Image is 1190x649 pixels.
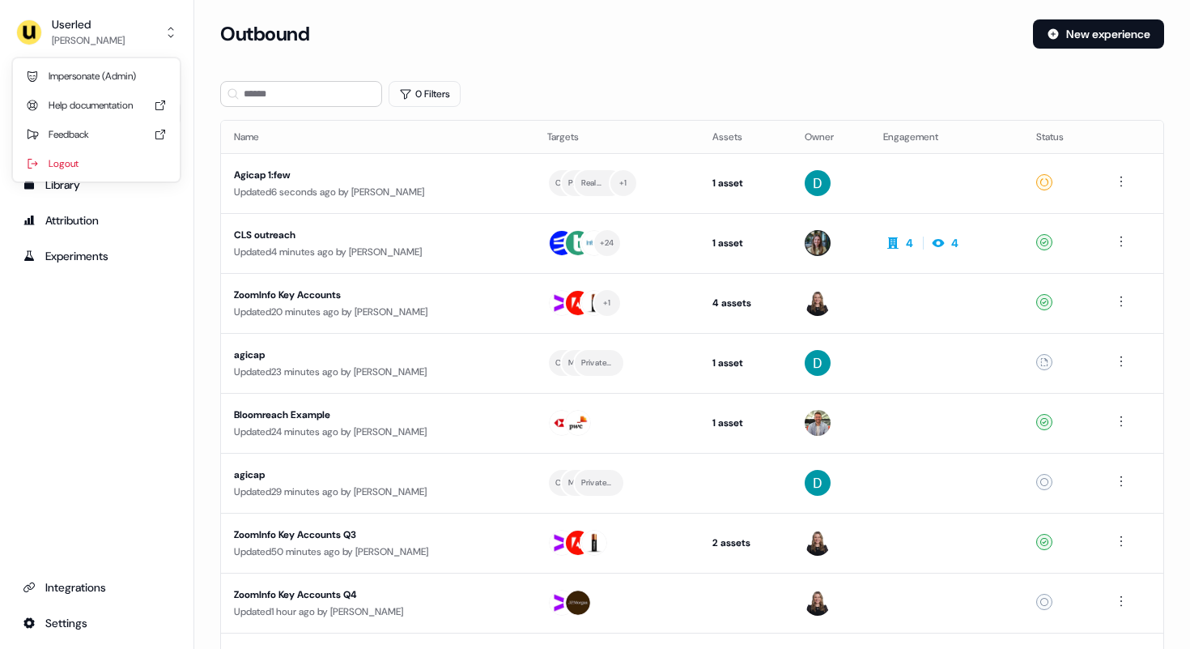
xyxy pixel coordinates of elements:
[568,356,604,370] div: Manufacturing
[951,235,958,251] div: 4
[581,356,617,370] div: Private Equity
[555,356,591,370] div: Construction
[805,170,831,196] img: David
[568,476,604,490] div: Manufacturing
[23,248,171,264] div: Experiments
[870,121,1023,153] th: Engagement
[221,121,534,153] th: Name
[234,304,521,320] div: Updated 20 minutes ago by [PERSON_NAME]
[234,527,521,543] div: ZoomInfo Key Accounts Q3
[234,407,521,423] div: Bloomreach Example
[234,364,521,380] div: Updated 23 minutes ago by [PERSON_NAME]
[1023,121,1099,153] th: Status
[555,176,591,190] div: Construction
[19,91,173,120] div: Help documentation
[805,590,831,616] img: Geneviève
[19,62,173,91] div: Impersonate (Admin)
[234,544,521,560] div: Updated 50 minutes ago by [PERSON_NAME]
[534,121,700,153] th: Targets
[805,230,831,256] img: Charlotte
[712,175,779,191] div: 1 asset
[234,467,521,483] div: agicap
[581,476,617,490] div: Private Equity
[805,350,831,376] img: David
[712,415,779,431] div: 1 asset
[712,355,779,371] div: 1 asset
[600,236,614,250] div: + 24
[234,424,521,440] div: Updated 24 minutes ago by [PERSON_NAME]
[603,296,611,310] div: + 1
[13,207,181,233] a: Go to attribution
[234,604,521,620] div: Updated 1 hour ago by [PERSON_NAME]
[234,484,521,500] div: Updated 29 minutes ago by [PERSON_NAME]
[234,184,521,200] div: Updated 6 seconds ago by [PERSON_NAME]
[389,81,461,107] button: 0 Filters
[234,587,521,603] div: ZoomInfo Key Accounts Q4
[792,121,870,153] th: Owner
[568,176,604,190] div: Private Equity
[13,172,181,198] a: Go to templates
[712,295,779,311] div: 4 assets
[19,120,173,149] div: Feedback
[805,470,831,496] img: David
[712,235,779,251] div: 1 asset
[13,13,181,52] button: Userled[PERSON_NAME]
[13,574,181,600] a: Go to integrations
[234,244,521,260] div: Updated 4 minutes ago by [PERSON_NAME]
[1033,19,1164,49] button: New experience
[234,227,521,243] div: CLS outreach
[234,167,521,183] div: Agicap 1:few
[619,176,627,190] div: + 1
[13,58,180,181] div: Userled[PERSON_NAME]
[805,530,831,556] img: Geneviève
[52,16,125,32] div: Userled
[906,235,913,251] div: 4
[234,287,521,303] div: ZoomInfo Key Accounts
[234,347,521,363] div: agicap
[581,176,617,190] div: Real Estate
[712,535,779,551] div: 2 assets
[555,476,591,490] div: Construction
[13,243,181,269] a: Go to experiments
[19,149,173,178] div: Logout
[23,212,171,228] div: Attribution
[23,615,171,631] div: Settings
[805,290,831,316] img: Geneviève
[23,177,171,193] div: Library
[220,22,309,46] h3: Outbound
[13,610,181,636] a: Go to integrations
[23,579,171,596] div: Integrations
[699,121,792,153] th: Assets
[805,410,831,436] img: Oliver
[52,32,125,49] div: [PERSON_NAME]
